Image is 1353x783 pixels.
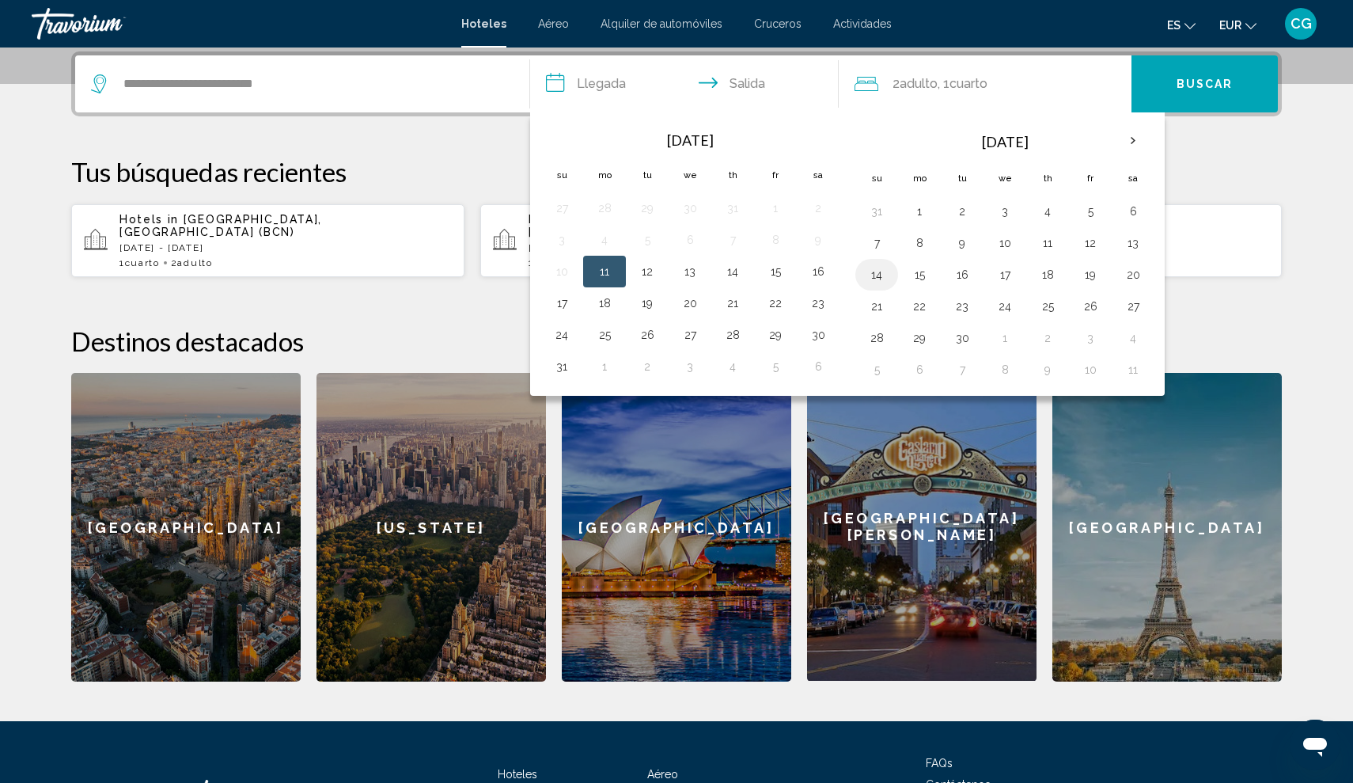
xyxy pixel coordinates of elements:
[549,324,574,346] button: Day 24
[498,768,537,781] a: Hoteles
[805,355,831,378] button: Day 6
[1219,19,1241,32] span: EUR
[1078,264,1103,286] button: Day 19
[316,373,546,682] a: [US_STATE]
[529,213,588,226] span: Hotels in
[992,264,1018,286] button: Day 17
[601,17,722,30] a: Alquiler de automóviles
[1035,295,1060,317] button: Day 25
[177,257,212,268] span: Adulto
[549,292,574,314] button: Day 17
[592,292,617,314] button: Day 18
[549,260,574,283] button: Day 10
[1078,200,1103,222] button: Day 5
[949,200,975,222] button: Day 2
[1078,327,1103,349] button: Day 3
[529,213,731,238] span: [GEOGRAPHIC_DATA], [GEOGRAPHIC_DATA] (VLC)
[1035,327,1060,349] button: Day 2
[592,260,617,283] button: Day 11
[1078,295,1103,317] button: Day 26
[635,197,660,219] button: Day 29
[763,260,788,283] button: Day 15
[926,757,953,770] a: FAQs
[949,264,975,286] button: Day 16
[1078,359,1103,381] button: Day 10
[549,355,574,378] button: Day 31
[864,327,889,349] button: Day 28
[635,292,660,314] button: Day 19
[1120,295,1146,317] button: Day 27
[1035,264,1060,286] button: Day 18
[529,242,861,253] p: [DATE] - [DATE]
[592,355,617,378] button: Day 1
[907,359,932,381] button: Day 6
[677,355,703,378] button: Day 3
[992,200,1018,222] button: Day 3
[677,292,703,314] button: Day 20
[949,76,987,91] span: Cuarto
[864,264,889,286] button: Day 14
[900,76,938,91] span: Adulto
[677,229,703,251] button: Day 6
[907,264,932,286] button: Day 15
[549,197,574,219] button: Day 27
[898,123,1112,161] th: [DATE]
[1035,232,1060,254] button: Day 11
[1120,264,1146,286] button: Day 20
[805,229,831,251] button: Day 9
[839,55,1131,112] button: Travelers: 2 adults, 0 children
[805,292,831,314] button: Day 23
[1120,327,1146,349] button: Day 4
[949,327,975,349] button: Day 30
[807,373,1037,682] a: [GEOGRAPHIC_DATA][PERSON_NAME]
[1290,16,1312,32] span: CG
[949,359,975,381] button: Day 7
[562,373,791,682] a: [GEOGRAPHIC_DATA]
[1035,200,1060,222] button: Day 4
[592,229,617,251] button: Day 4
[71,373,301,682] a: [GEOGRAPHIC_DATA]
[635,324,660,346] button: Day 26
[635,355,660,378] button: Day 2
[119,257,160,268] span: 1
[1035,359,1060,381] button: Day 9
[720,324,745,346] button: Day 28
[1052,373,1282,682] a: [GEOGRAPHIC_DATA]
[592,197,617,219] button: Day 28
[754,17,802,30] span: Cruceros
[1120,200,1146,222] button: Day 6
[1167,19,1181,32] span: es
[32,8,445,40] a: Travorium
[635,229,660,251] button: Day 5
[119,213,179,226] span: Hotels in
[763,229,788,251] button: Day 8
[893,73,938,95] span: 2
[864,295,889,317] button: Day 21
[538,17,569,30] span: Aéreo
[938,73,987,95] span: , 1
[549,229,574,251] button: Day 3
[677,260,703,283] button: Day 13
[530,55,839,112] button: Check in and out dates
[171,257,213,268] span: 2
[71,156,1282,188] p: Tus búsquedas recientes
[583,123,797,158] th: [DATE]
[992,327,1018,349] button: Day 1
[907,327,932,349] button: Day 29
[461,17,506,30] span: Hoteles
[805,324,831,346] button: Day 30
[720,197,745,219] button: Day 31
[647,768,678,781] a: Aéreo
[763,197,788,219] button: Day 1
[677,324,703,346] button: Day 27
[1177,78,1234,91] span: Buscar
[720,260,745,283] button: Day 14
